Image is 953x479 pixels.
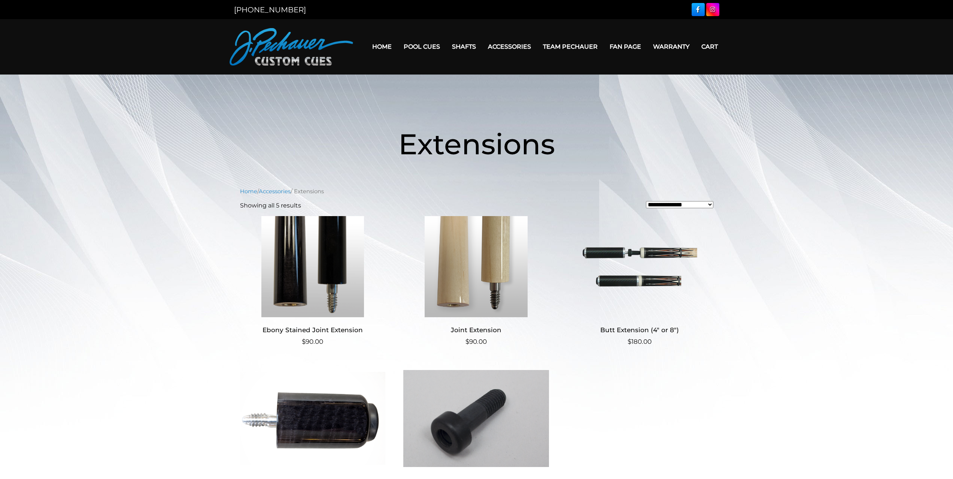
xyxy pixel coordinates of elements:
img: Pechauer Custom Cues [230,28,353,66]
a: Fan Page [604,37,647,56]
h2: Butt Extension (4″ or 8″) [567,323,713,337]
a: Accessories [259,188,291,195]
a: Accessories [482,37,537,56]
a: Butt Extension (4″ or 8″) $180.00 [567,216,713,347]
a: Joint Extension $90.00 [403,216,549,347]
bdi: 90.00 [302,338,323,345]
h2: Ebony Stained Joint Extension [240,323,386,337]
span: $ [302,338,306,345]
a: [PHONE_NUMBER] [234,5,306,14]
a: Cart [695,37,724,56]
img: Butt Extension Plug [403,368,549,469]
a: Home [240,188,257,195]
bdi: 90.00 [465,338,487,345]
a: Home [366,37,398,56]
p: Showing all 5 results [240,201,301,210]
bdi: 180.00 [628,338,652,345]
img: Joint Extension [403,216,549,317]
img: 2" Butt Extension [240,368,386,469]
img: Butt Extension (4" or 8") [567,216,713,317]
a: Shafts [446,37,482,56]
select: Shop order [646,201,713,208]
a: Team Pechauer [537,37,604,56]
a: Pool Cues [398,37,446,56]
a: Ebony Stained Joint Extension $90.00 [240,216,386,347]
span: $ [628,338,631,345]
h2: Joint Extension [403,323,549,337]
span: $ [465,338,469,345]
a: Warranty [647,37,695,56]
nav: Breadcrumb [240,187,713,195]
span: Extensions [398,127,555,161]
img: Ebony Stained Joint Extension [240,216,386,317]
